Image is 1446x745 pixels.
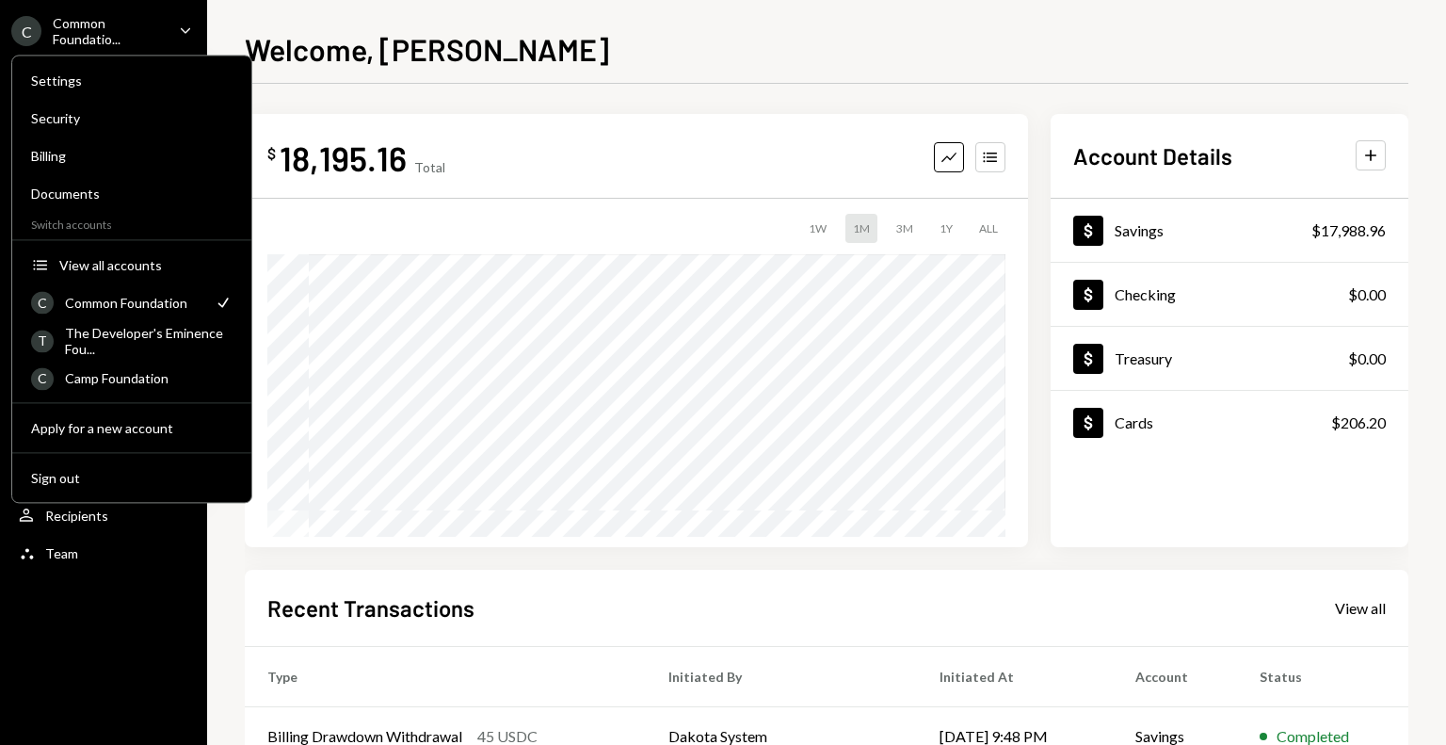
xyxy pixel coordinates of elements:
[845,214,877,243] div: 1M
[65,370,233,386] div: Camp Foundation
[65,325,233,357] div: The Developer's Eminence Fou...
[11,16,41,46] div: C
[267,592,474,624] h2: Recent Transactions
[1051,199,1408,262] a: Savings$17,988.96
[414,159,445,175] div: Total
[11,536,196,570] a: Team
[972,214,1005,243] div: ALL
[245,646,646,706] th: Type
[45,508,108,524] div: Recipients
[1115,413,1153,431] div: Cards
[801,214,834,243] div: 1W
[59,257,233,273] div: View all accounts
[20,101,244,135] a: Security
[45,545,78,561] div: Team
[53,15,164,47] div: Common Foundatio...
[11,498,196,532] a: Recipients
[20,412,244,445] button: Apply for a new account
[245,30,609,68] h1: Welcome, [PERSON_NAME]
[31,73,233,89] div: Settings
[280,137,407,179] div: 18,195.16
[1311,219,1386,242] div: $17,988.96
[31,367,54,390] div: C
[65,295,202,311] div: Common Foundation
[20,462,244,495] button: Sign out
[1331,412,1386,434] div: $206.20
[31,110,233,126] div: Security
[1115,349,1172,367] div: Treasury
[20,138,244,172] a: Billing
[932,214,960,243] div: 1Y
[1335,599,1386,618] div: View all
[31,291,54,314] div: C
[1051,327,1408,390] a: Treasury$0.00
[20,323,244,357] a: TThe Developer's Eminence Fou...
[1237,646,1408,706] th: Status
[20,63,244,97] a: Settings
[31,186,233,202] div: Documents
[1115,285,1176,303] div: Checking
[917,646,1113,706] th: Initiated At
[646,646,917,706] th: Initiated By
[1348,348,1386,370] div: $0.00
[31,330,54,352] div: T
[1051,263,1408,326] a: Checking$0.00
[31,148,233,164] div: Billing
[1115,221,1164,239] div: Savings
[31,420,233,436] div: Apply for a new account
[1335,597,1386,618] a: View all
[31,470,233,486] div: Sign out
[267,144,276,163] div: $
[1051,391,1408,454] a: Cards$206.20
[12,214,251,232] div: Switch accounts
[1073,140,1232,171] h2: Account Details
[1348,283,1386,306] div: $0.00
[20,361,244,395] a: CCamp Foundation
[889,214,921,243] div: 3M
[1113,646,1237,706] th: Account
[20,176,244,210] a: Documents
[20,249,244,283] button: View all accounts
